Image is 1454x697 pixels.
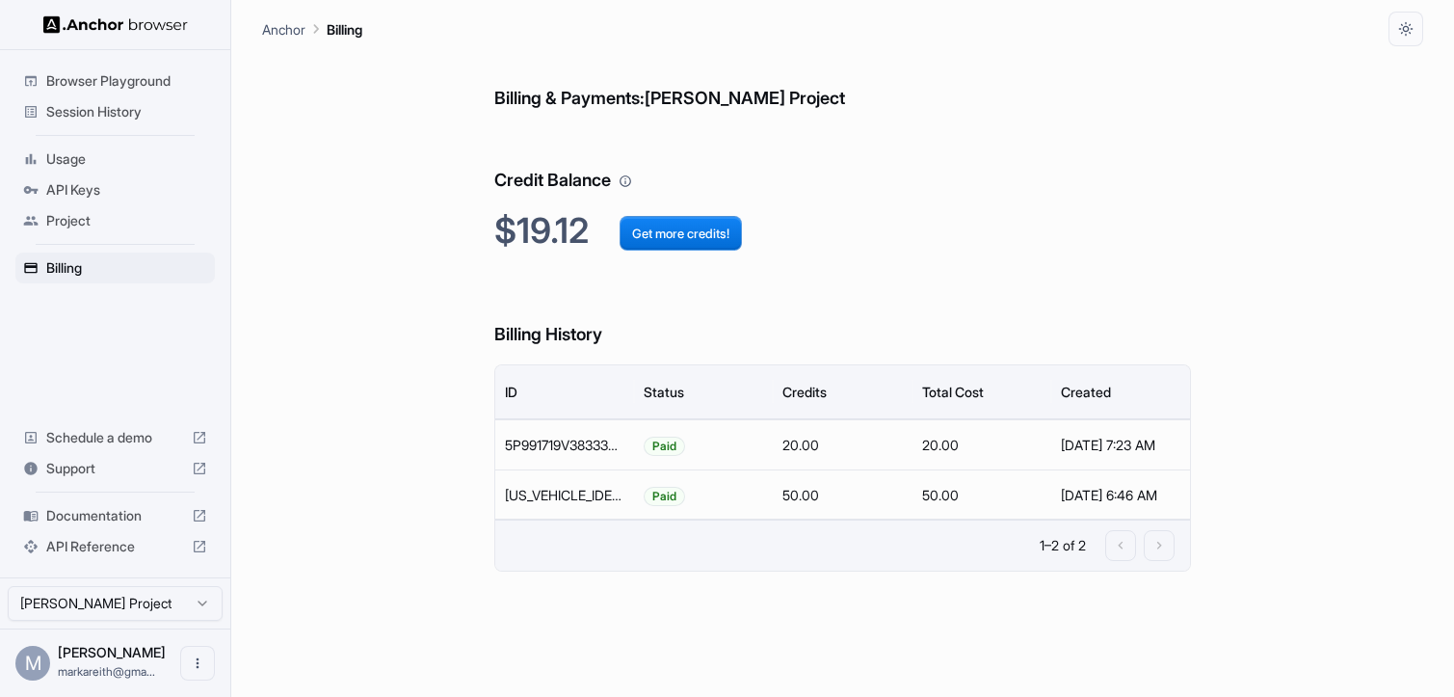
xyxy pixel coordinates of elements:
[15,500,215,531] div: Documentation
[15,646,50,681] div: M
[46,102,207,121] span: Session History
[46,428,184,447] span: Schedule a demo
[46,149,207,169] span: Usage
[15,174,215,205] div: API Keys
[15,144,215,174] div: Usage
[262,19,305,40] p: Anchor
[620,216,742,251] button: Get more credits!
[1061,420,1180,469] div: [DATE] 7:23 AM
[1040,536,1086,555] p: 1–2 of 2
[1061,470,1180,520] div: [DATE] 6:46 AM
[495,469,634,520] div: 56J749505L6157927
[644,384,684,400] div: Status
[645,471,684,521] span: Paid
[58,644,166,660] span: Mark Reith
[46,71,207,91] span: Browser Playground
[46,180,207,200] span: API Keys
[922,384,984,400] div: Total Cost
[494,46,1191,113] h6: Billing & Payments: [PERSON_NAME] Project
[645,421,684,470] span: Paid
[773,419,912,469] div: 20.00
[46,506,184,525] span: Documentation
[15,253,215,283] div: Billing
[262,18,362,40] nav: breadcrumb
[15,453,215,484] div: Support
[15,205,215,236] div: Project
[494,282,1191,349] h6: Billing History
[773,469,912,520] div: 50.00
[619,174,632,188] svg: Your credit balance will be consumed as you use the API. Visit the usage page to view a breakdown...
[46,537,184,556] span: API Reference
[782,384,827,400] div: Credits
[15,66,215,96] div: Browser Playground
[494,210,1191,252] h2: $19.12
[912,469,1051,520] div: 50.00
[495,419,634,469] div: 5P991719V3833330G
[58,664,155,679] span: markareith@gmail.com
[43,15,188,34] img: Anchor Logo
[46,258,207,278] span: Billing
[494,128,1191,195] h6: Credit Balance
[15,96,215,127] div: Session History
[327,19,362,40] p: Billing
[46,211,207,230] span: Project
[46,459,184,478] span: Support
[912,419,1051,469] div: 20.00
[15,531,215,562] div: API Reference
[505,384,517,400] div: ID
[1061,384,1111,400] div: Created
[15,422,215,453] div: Schedule a demo
[180,646,215,681] button: Open menu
